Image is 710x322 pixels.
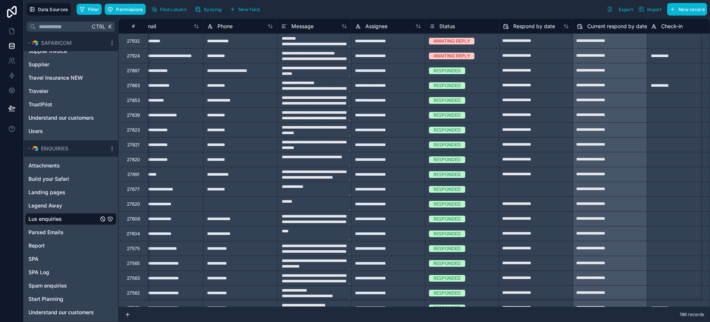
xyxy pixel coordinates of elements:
[587,23,647,30] span: Current respond by date
[127,290,140,296] div: 27562
[433,53,470,59] div: AWAITING REPLY
[217,23,233,30] span: Phone
[513,23,555,30] span: Respond by date
[126,231,140,237] div: 27604
[667,3,707,16] button: New record
[636,3,664,16] button: Import
[127,172,139,177] div: 27691
[127,38,140,44] div: 27932
[105,4,148,15] a: Permissions
[433,112,461,119] div: RESPONDED
[127,305,139,311] div: 27561
[680,312,704,318] span: 186 records
[433,260,461,267] div: RESPONDED
[107,24,112,29] span: K
[38,7,68,12] span: Data Sources
[127,68,140,74] div: 27867
[365,23,388,30] span: Assignee
[27,3,71,16] button: Data Sources
[127,142,139,148] div: 27821
[664,3,707,16] a: New record
[239,7,260,12] span: New field
[433,156,461,163] div: RESPONDED
[127,260,140,266] div: 27565
[433,201,461,208] div: RESPONDED
[661,23,683,30] span: Check-in
[149,4,189,15] button: Find column
[433,97,461,104] div: RESPONDED
[127,97,140,103] div: 27853
[192,4,224,15] button: Syncing
[433,216,461,222] div: RESPONDED
[127,53,140,59] div: 27924
[433,186,461,193] div: RESPONDED
[160,7,187,12] span: Find column
[88,7,99,12] span: Filter
[433,305,461,311] div: RESPONDED
[227,4,262,15] button: New field
[143,23,156,30] span: Email
[433,127,461,133] div: RESPONDED
[433,82,461,89] div: RESPONDED
[604,3,636,16] button: Export
[127,216,140,222] div: 27606
[433,171,461,178] div: RESPONDED
[116,7,143,12] span: Permissions
[291,23,314,30] span: Message
[433,230,461,237] div: RESPONDED
[433,142,461,148] div: RESPONDED
[647,7,662,12] span: Import
[127,157,140,163] div: 27820
[433,67,461,74] div: RESPONDED
[679,7,704,12] span: New record
[433,245,461,252] div: RESPONDED
[439,23,455,30] span: Status
[105,4,145,15] button: Permissions
[127,246,140,252] div: 27575
[619,7,633,12] span: Export
[77,4,102,15] button: Filter
[124,23,142,29] div: #
[433,290,461,296] div: RESPONDED
[433,275,461,282] div: RESPONDED
[204,7,222,12] span: Syncing
[127,186,140,192] div: 27677
[127,127,140,133] div: 27823
[91,22,106,31] span: Ctrl
[127,83,140,89] div: 27863
[127,201,140,207] div: 27620
[127,112,140,118] div: 27839
[127,275,140,281] div: 27563
[192,4,227,15] a: Syncing
[433,38,470,44] div: AWAITING REPLY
